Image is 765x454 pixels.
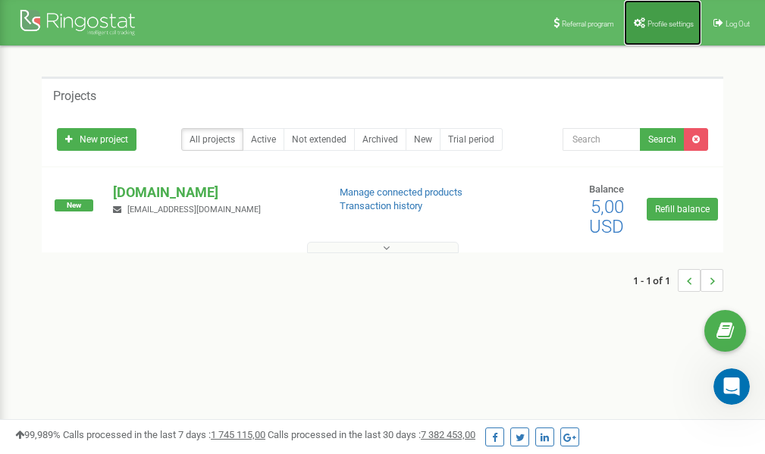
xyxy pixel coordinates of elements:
[53,89,96,103] h5: Projects
[562,20,614,28] span: Referral program
[589,183,624,195] span: Balance
[127,205,261,214] span: [EMAIL_ADDRESS][DOMAIN_NAME]
[563,128,641,151] input: Search
[406,128,441,151] a: New
[340,186,462,198] a: Manage connected products
[340,200,422,211] a: Transaction history
[589,196,624,237] span: 5,00 USD
[211,429,265,440] u: 1 745 115,00
[243,128,284,151] a: Active
[440,128,503,151] a: Trial period
[113,183,315,202] p: [DOMAIN_NAME]
[15,429,61,440] span: 99,989%
[633,254,723,307] nav: ...
[647,20,694,28] span: Profile settings
[354,128,406,151] a: Archived
[647,198,718,221] a: Refill balance
[268,429,475,440] span: Calls processed in the last 30 days :
[726,20,750,28] span: Log Out
[63,429,265,440] span: Calls processed in the last 7 days :
[713,368,750,405] iframe: Intercom live chat
[640,128,685,151] button: Search
[421,429,475,440] u: 7 382 453,00
[55,199,93,211] span: New
[181,128,243,151] a: All projects
[284,128,355,151] a: Not extended
[633,269,678,292] span: 1 - 1 of 1
[57,128,136,151] a: New project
